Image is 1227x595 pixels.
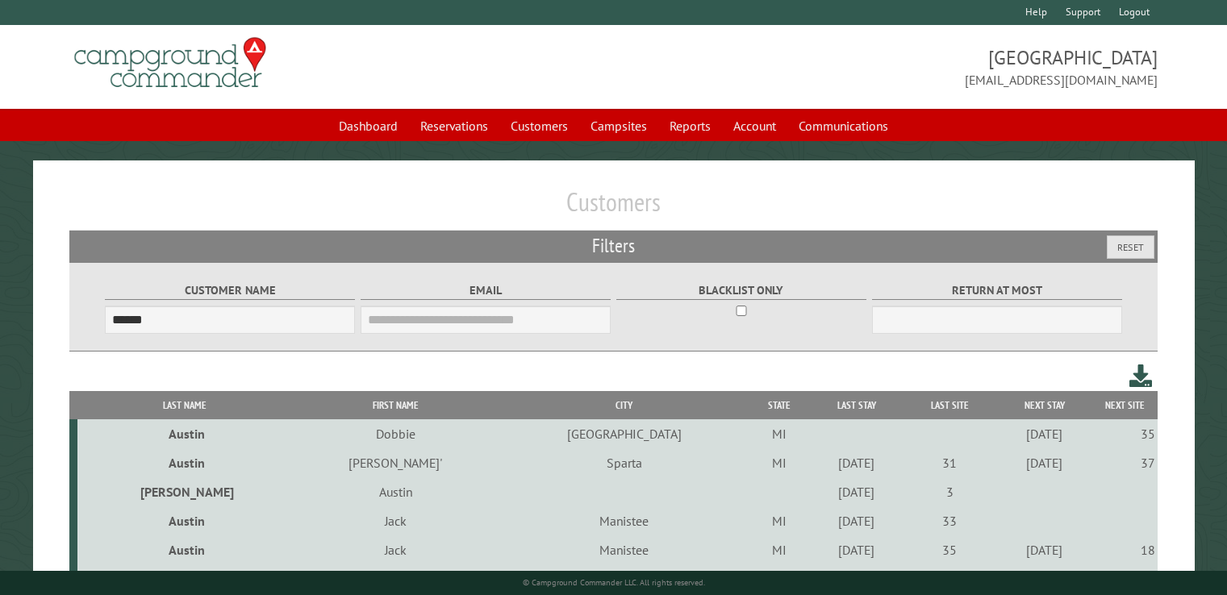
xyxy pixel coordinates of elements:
a: Reports [660,110,720,141]
th: First Name [292,391,499,419]
th: City [499,391,749,419]
td: 37 [1093,448,1158,477]
th: Last Site [904,391,995,419]
td: 3 [904,564,995,593]
td: Jack [292,506,499,535]
div: [DATE] [812,513,901,529]
div: [DATE] [998,455,1090,471]
a: Customers [501,110,578,141]
td: MI [749,535,810,564]
td: Austin [77,535,292,564]
td: 35 [904,535,995,564]
td: Austin [77,506,292,535]
td: [PERSON_NAME]' [292,448,499,477]
td: [PERSON_NAME] [77,477,292,506]
td: Manistee [499,506,749,535]
td: Austin [292,477,499,506]
td: [GEOGRAPHIC_DATA] [499,419,749,448]
a: Account [724,110,786,141]
div: [DATE] [998,426,1090,442]
a: Download this customer list (.csv) [1129,361,1153,391]
th: Last Name [77,391,292,419]
td: 18 [1093,535,1158,564]
td: 33 [904,506,995,535]
th: Next Site [1093,391,1158,419]
td: Austin [292,564,499,593]
th: Next Stay [995,391,1093,419]
td: MI [749,448,810,477]
th: State [749,391,810,419]
label: Blacklist only [616,281,867,300]
h1: Customers [69,186,1158,231]
td: 31 [904,448,995,477]
td: Dobbie [292,419,499,448]
td: Sebastyen [77,564,292,593]
small: © Campground Commander LLC. All rights reserved. [523,577,705,588]
td: MI [749,506,810,535]
a: Reservations [411,110,498,141]
a: Dashboard [329,110,407,141]
td: Austin [77,448,292,477]
h2: Filters [69,231,1158,261]
img: Campground Commander [69,31,271,94]
td: Jack [292,535,499,564]
span: [GEOGRAPHIC_DATA] [EMAIL_ADDRESS][DOMAIN_NAME] [614,44,1158,89]
a: Campsites [581,110,657,141]
label: Email [361,281,611,300]
label: Customer Name [105,281,356,300]
td: MI [749,419,810,448]
td: 35 [1093,419,1158,448]
td: Manistee [499,535,749,564]
button: Reset [1107,235,1154,259]
td: 3 [904,477,995,506]
td: Sparta [499,448,749,477]
th: Last Stay [809,391,903,419]
div: [DATE] [812,484,901,500]
a: Communications [789,110,898,141]
label: Return at most [872,281,1123,300]
td: Austin [77,419,292,448]
div: [DATE] [998,542,1090,558]
div: [DATE] [812,455,901,471]
div: [DATE] [812,542,901,558]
